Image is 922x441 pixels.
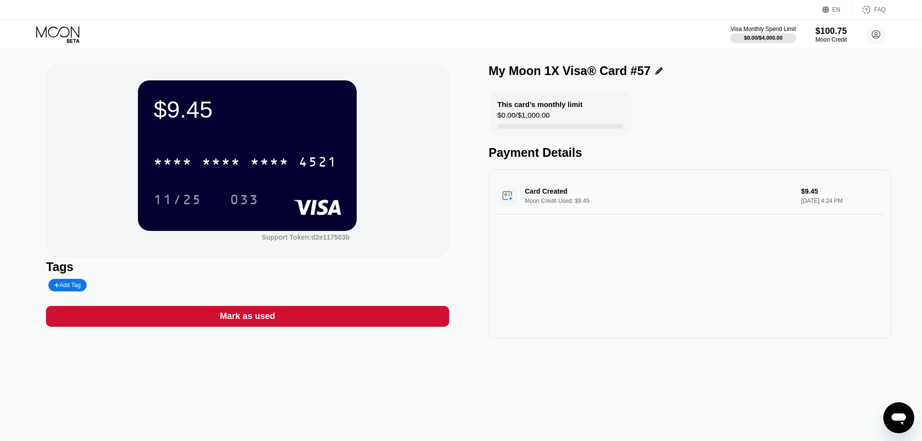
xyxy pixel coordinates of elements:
[816,26,847,36] div: $100.75
[262,233,350,241] div: Support Token:d2e117503b
[220,311,275,322] div: Mark as used
[46,306,449,327] div: Mark as used
[832,6,841,13] div: EN
[46,260,449,274] div: Tags
[223,187,266,212] div: 033
[730,26,796,43] div: Visa Monthly Spend Limit$0.00/$4,000.00
[489,64,651,78] div: My Moon 1X Visa® Card #57
[299,155,337,171] div: 4521
[54,282,80,289] div: Add Tag
[874,6,886,13] div: FAQ
[48,279,86,291] div: Add Tag
[816,26,847,43] div: $100.75Moon Credit
[822,5,852,15] div: EN
[230,193,259,209] div: 033
[498,100,583,108] div: This card’s monthly limit
[262,233,350,241] div: Support Token: d2e117503b
[498,111,550,124] div: $0.00 / $1,000.00
[883,402,914,433] iframe: Dugme za pokretanje prozora za razmenu poruka
[153,96,341,123] div: $9.45
[852,5,886,15] div: FAQ
[153,193,202,209] div: 11/25
[744,35,783,41] div: $0.00 / $4,000.00
[146,187,209,212] div: 11/25
[730,26,796,32] div: Visa Monthly Spend Limit
[816,36,847,43] div: Moon Credit
[489,146,892,160] div: Payment Details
